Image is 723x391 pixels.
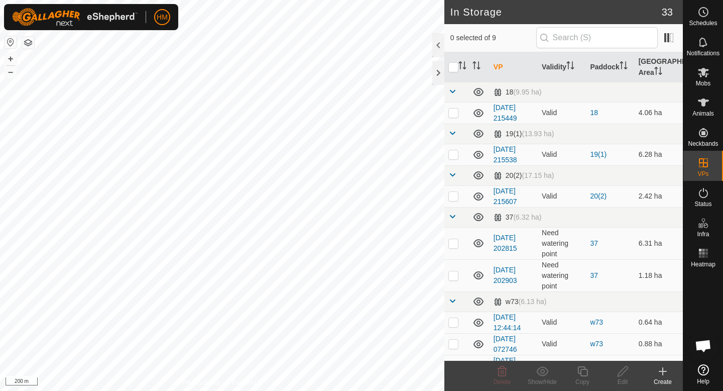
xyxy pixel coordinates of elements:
a: [DATE] 223224 [494,356,517,375]
td: 6.31 ha [635,227,683,259]
td: Valid [538,102,586,124]
p-sorticon: Activate to sort [566,63,574,71]
a: [DATE] 12:44:14 [494,313,521,332]
button: – [5,66,17,78]
span: (13.93 ha) [522,130,554,138]
span: 0 selected of 9 [450,33,536,43]
span: Neckbands [688,141,718,147]
a: 18 [590,109,598,117]
td: 1.22 ha [635,355,683,376]
a: 37 [590,271,598,279]
td: 4.06 ha [635,102,683,124]
a: 19(1) [590,150,607,158]
a: Privacy Policy [182,378,220,387]
button: Reset Map [5,36,17,48]
span: (6.13 ha) [519,298,547,306]
h2: In Storage [450,6,662,18]
td: 2.42 ha [635,185,683,207]
a: [DATE] 072746 [494,335,517,353]
button: + [5,53,17,65]
div: Edit [602,377,643,386]
div: 37 [494,213,542,222]
td: 1.18 ha [635,259,683,291]
span: Notifications [687,50,719,56]
td: Valid [538,312,586,333]
span: 33 [662,5,673,20]
div: Copy [562,377,602,386]
span: Schedules [689,20,717,26]
p-sorticon: Activate to sort [458,63,466,71]
a: 20(2) [590,192,607,200]
a: [DATE] 215607 [494,187,517,206]
div: Open chat [688,331,718,361]
span: Heatmap [691,261,715,267]
span: (9.95 ha) [513,88,541,96]
th: Paddock [586,52,634,82]
input: Search (S) [536,27,658,48]
td: Need watering point [538,259,586,291]
div: Show/Hide [522,377,562,386]
td: Valid [538,355,586,376]
div: 20(2) [494,171,554,180]
th: [GEOGRAPHIC_DATA] Area [635,52,683,82]
p-sorticon: Activate to sort [472,63,480,71]
span: Animals [692,111,714,117]
div: 18 [494,88,542,96]
span: (17.15 ha) [522,171,554,179]
span: Status [694,201,711,207]
div: 19(1) [494,130,554,138]
td: 0.64 ha [635,312,683,333]
td: 0.88 ha [635,333,683,355]
div: w73 [494,298,547,306]
span: Delete [494,378,511,385]
button: Map Layers [22,37,34,49]
div: Create [643,377,683,386]
a: 37 [590,239,598,247]
a: Contact Us [232,378,262,387]
th: VP [490,52,538,82]
span: Help [697,378,709,384]
a: Help [683,360,723,388]
a: w73 [590,340,603,348]
td: 6.28 ha [635,144,683,165]
span: Infra [697,231,709,237]
td: Valid [538,185,586,207]
p-sorticon: Activate to sort [654,68,662,76]
td: Need watering point [538,227,586,259]
span: Mobs [696,80,710,86]
span: (6.32 ha) [513,213,541,221]
span: VPs [697,171,708,177]
td: Valid [538,144,586,165]
img: Gallagher Logo [12,8,138,26]
td: Valid [538,333,586,355]
a: [DATE] 215449 [494,104,517,122]
span: HM [157,12,168,23]
th: Validity [538,52,586,82]
p-sorticon: Activate to sort [620,63,628,71]
a: [DATE] 215538 [494,145,517,164]
a: w73 [590,318,603,326]
a: [DATE] 202903 [494,266,517,284]
a: [DATE] 202815 [494,234,517,252]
